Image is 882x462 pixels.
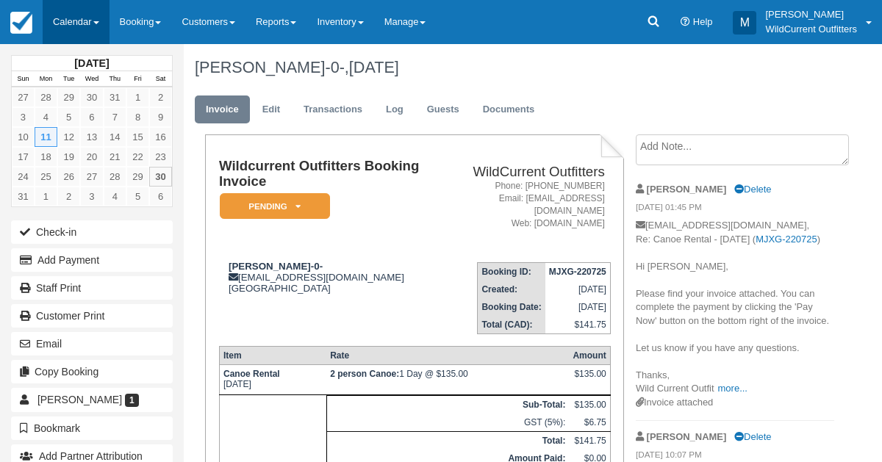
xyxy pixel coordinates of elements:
[35,107,57,127] a: 4
[326,414,569,432] td: GST (5%):
[12,187,35,206] a: 31
[478,281,545,298] th: Created:
[636,201,834,217] em: [DATE] 01:45 PM
[104,87,126,107] a: 31
[104,167,126,187] a: 28
[765,7,857,22] p: [PERSON_NAME]
[416,95,470,124] a: Guests
[104,187,126,206] a: 4
[219,347,326,365] th: Item
[35,87,57,107] a: 28
[219,261,440,294] div: [EMAIL_ADDRESS][DOMAIN_NAME] [GEOGRAPHIC_DATA]
[693,16,713,27] span: Help
[57,107,80,127] a: 5
[326,347,569,365] th: Rate
[126,107,149,127] a: 8
[35,71,57,87] th: Mon
[681,18,690,27] i: Help
[734,431,771,442] a: Delete
[74,57,109,69] strong: [DATE]
[195,95,250,124] a: Invoice
[446,180,605,231] address: Phone: [PHONE_NUMBER] Email: [EMAIL_ADDRESS][DOMAIN_NAME] Web: [DOMAIN_NAME]
[647,184,727,195] strong: [PERSON_NAME]
[326,396,569,414] th: Sub-Total:
[375,95,415,124] a: Log
[545,316,611,334] td: $141.75
[80,71,103,87] th: Wed
[12,127,35,147] a: 10
[478,263,545,281] th: Booking ID:
[12,147,35,167] a: 17
[733,11,756,35] div: M
[126,167,149,187] a: 29
[636,396,834,410] div: Invoice attached
[57,87,80,107] a: 29
[125,394,139,407] span: 1
[11,304,173,328] a: Customer Print
[11,388,173,411] a: [PERSON_NAME] 1
[149,107,172,127] a: 9
[35,187,57,206] a: 1
[149,127,172,147] a: 16
[126,71,149,87] th: Fri
[219,192,325,220] a: Pending
[12,167,35,187] a: 24
[718,383,747,394] a: more...
[549,267,606,277] strong: MJXG-220725
[80,127,103,147] a: 13
[569,432,610,450] td: $141.75
[149,147,172,167] a: 23
[545,281,611,298] td: [DATE]
[223,369,280,379] strong: Canoe Rental
[545,298,611,316] td: [DATE]
[57,127,80,147] a: 12
[220,193,330,219] em: Pending
[569,347,610,365] th: Amount
[569,414,610,432] td: $6.75
[80,147,103,167] a: 20
[569,396,610,414] td: $135.00
[12,107,35,127] a: 3
[37,394,122,405] span: [PERSON_NAME]
[11,416,173,440] button: Bookmark
[219,365,326,395] td: [DATE]
[293,95,373,124] a: Transactions
[229,261,323,272] strong: [PERSON_NAME]-0-
[35,147,57,167] a: 18
[126,87,149,107] a: 1
[326,365,569,395] td: 1 Day @ $135.00
[149,187,172,206] a: 6
[149,167,172,187] a: 30
[11,220,173,244] button: Check-in
[80,87,103,107] a: 30
[734,184,771,195] a: Delete
[57,187,80,206] a: 2
[104,107,126,127] a: 7
[80,187,103,206] a: 3
[765,22,857,37] p: WildCurrent Outfitters
[326,432,569,450] th: Total:
[251,95,291,124] a: Edit
[12,87,35,107] a: 27
[126,147,149,167] a: 22
[104,71,126,87] th: Thu
[57,147,80,167] a: 19
[472,95,546,124] a: Documents
[80,107,103,127] a: 6
[446,165,605,180] h2: WildCurrent Outfitters
[11,360,173,383] button: Copy Booking
[57,71,80,87] th: Tue
[126,187,149,206] a: 5
[149,87,172,107] a: 2
[35,127,57,147] a: 11
[149,71,172,87] th: Sat
[35,167,57,187] a: 25
[636,219,834,396] p: [EMAIL_ADDRESS][DOMAIN_NAME], Re: Canoe Rental - [DATE] ( ) Hi [PERSON_NAME], Please find your in...
[104,147,126,167] a: 21
[104,127,126,147] a: 14
[11,332,173,355] button: Email
[478,298,545,316] th: Booking Date:
[57,167,80,187] a: 26
[126,127,149,147] a: 15
[330,369,399,379] strong: 2 person Canoe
